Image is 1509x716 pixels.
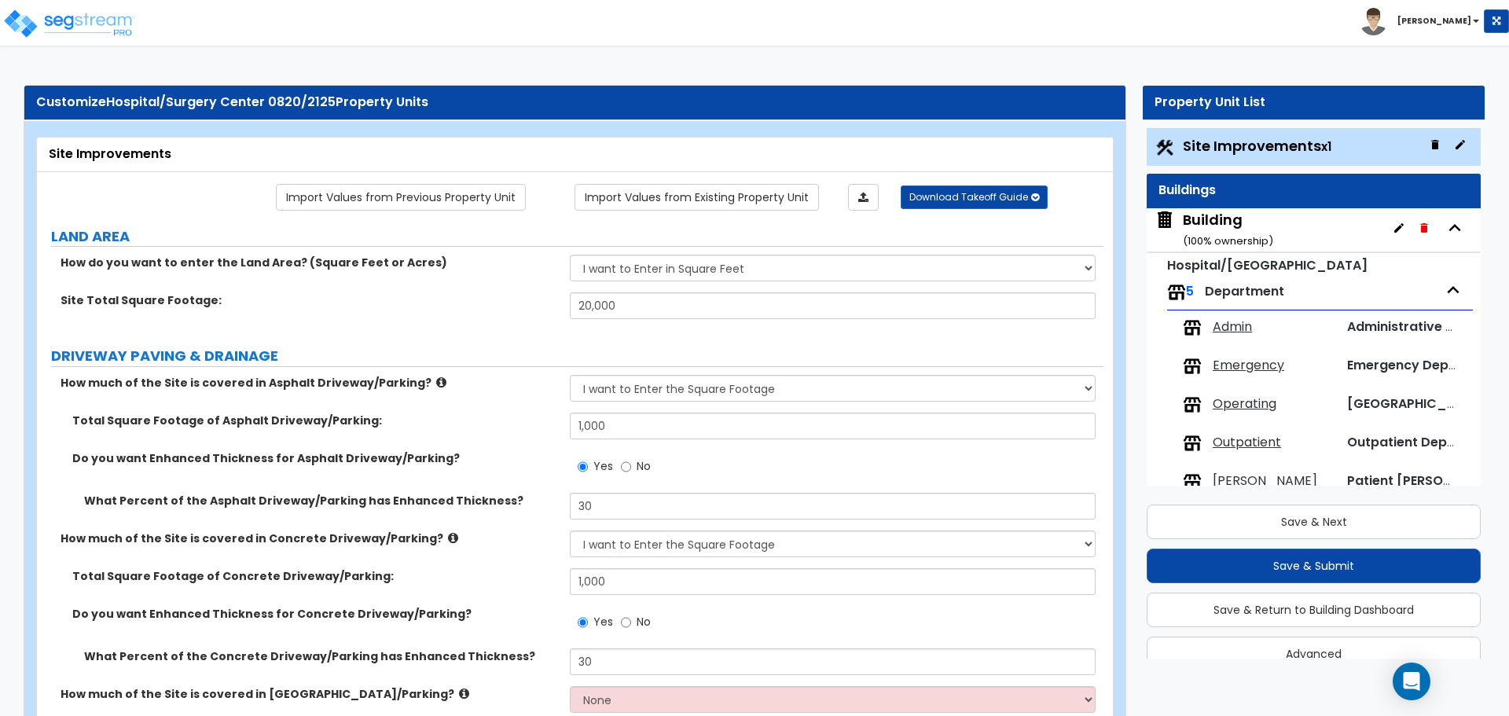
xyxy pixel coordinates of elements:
span: Outpatient [1213,434,1281,452]
span: 5 [1186,282,1194,300]
img: Construction.png [1155,138,1175,158]
span: Ward [1213,472,1317,490]
img: tenants.png [1183,472,1202,491]
input: Yes [578,458,588,475]
button: Advanced [1147,637,1481,671]
label: How much of the Site is covered in Asphalt Driveway/Parking? [61,375,558,391]
span: Yes [593,458,613,474]
span: Emergency [1213,357,1284,375]
button: Save & Submit [1147,549,1481,583]
button: Save & Next [1147,505,1481,539]
div: Property Unit List [1155,94,1473,112]
a: Import the dynamic attributes value through Excel sheet [848,184,879,211]
label: How do you want to enter the Land Area? (Square Feet or Acres) [61,255,558,270]
span: Operating [1213,395,1276,413]
img: avatar.png [1360,8,1387,35]
span: Download Takeoff Guide [909,190,1028,204]
label: Do you want Enhanced Thickness for Concrete Driveway/Parking? [72,606,558,622]
input: No [621,458,631,475]
i: click for more info! [448,532,458,544]
span: No [637,614,651,630]
span: Emergency Department [1347,356,1502,374]
label: Total Square Footage of Asphalt Driveway/Parking: [72,413,558,428]
label: Site Total Square Footage: [61,292,558,308]
b: [PERSON_NAME] [1397,15,1471,27]
label: Total Square Footage of Concrete Driveway/Parking: [72,568,558,584]
label: Do you want Enhanced Thickness for Asphalt Driveway/Parking? [72,450,558,466]
i: click for more info! [459,688,469,699]
a: Import the dynamic attribute values from existing properties. [575,184,819,211]
i: click for more info! [436,376,446,388]
span: Admin [1213,318,1252,336]
img: tenants.png [1183,318,1202,337]
span: Outpatient Department [1347,433,1500,451]
label: What Percent of the Concrete Driveway/Parking has Enhanced Thickness? [84,648,558,664]
label: How much of the Site is covered in [GEOGRAPHIC_DATA]/Parking? [61,686,558,702]
small: ( 100 % ownership) [1183,233,1273,248]
div: Building [1183,210,1273,250]
span: Yes [593,614,613,630]
span: Patient Ward [1347,472,1503,490]
label: DRIVEWAY PAVING & DRAINAGE [51,346,1103,366]
label: What Percent of the Asphalt Driveway/Parking has Enhanced Thickness? [84,493,558,509]
span: Site Improvements [1183,136,1331,156]
input: Yes [578,614,588,631]
img: tenants.png [1183,434,1202,453]
small: Hospital/Surgery Center [1167,256,1368,274]
button: Download Takeoff Guide [901,185,1048,209]
span: Operating Room Complex [1347,395,1488,413]
img: tenants.png [1183,357,1202,376]
img: building.svg [1155,210,1175,230]
div: Customize Property Units [36,94,1114,112]
label: LAND AREA [51,226,1103,247]
span: Department [1205,282,1284,300]
span: No [637,458,651,474]
div: Site Improvements [49,145,1101,163]
label: How much of the Site is covered in Concrete Driveway/Parking? [61,531,558,546]
div: Buildings [1158,182,1469,200]
img: tenants.png [1167,283,1186,302]
span: Hospital/Surgery Center 0820/2125 [106,93,336,111]
span: Building [1155,210,1273,250]
button: Save & Return to Building Dashboard [1147,593,1481,627]
div: Open Intercom Messenger [1393,663,1430,700]
a: Import the dynamic attribute values from previous properties. [276,184,526,211]
small: x1 [1321,138,1331,155]
input: No [621,614,631,631]
img: logo_pro_r.png [2,8,136,39]
img: tenants.png [1183,395,1202,414]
